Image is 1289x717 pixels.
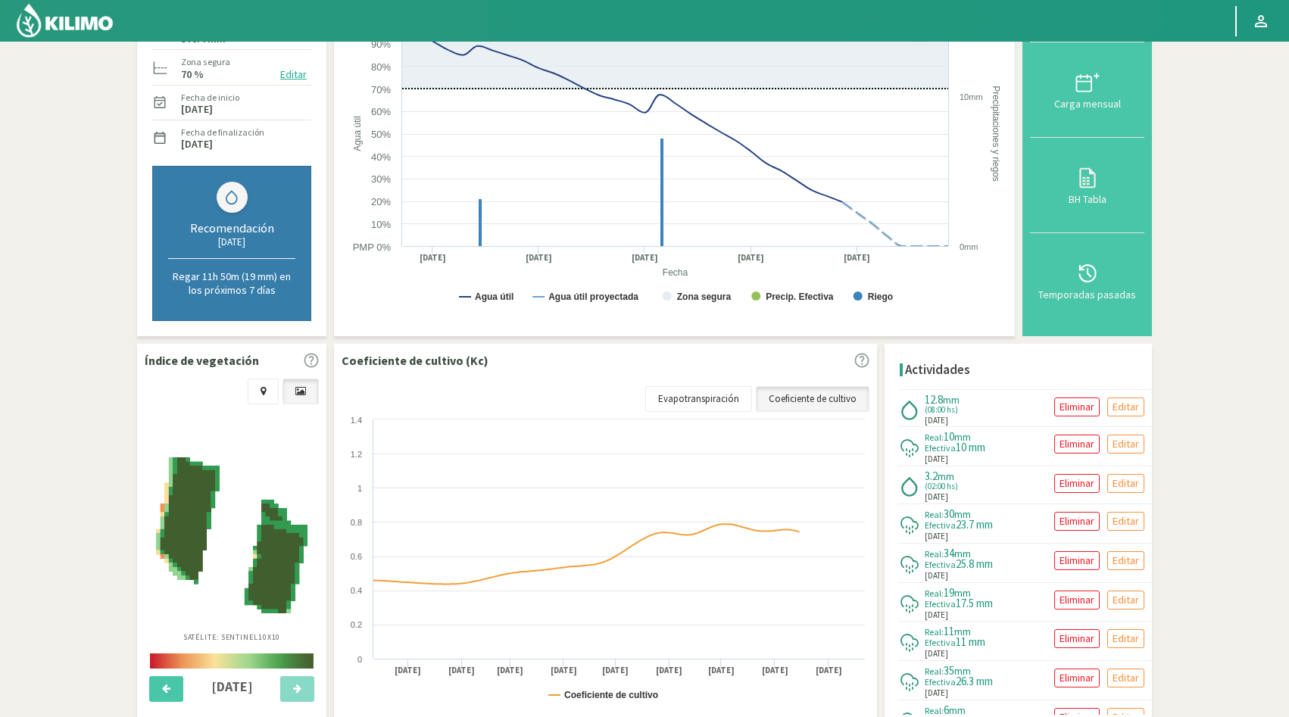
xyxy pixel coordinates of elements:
[371,61,391,73] text: 80%
[1035,289,1140,300] div: Temporadas pasadas
[632,252,658,263] text: [DATE]
[925,626,944,638] span: Real:
[1054,474,1100,493] button: Eliminar
[1060,669,1094,687] p: Eliminar
[1054,591,1100,609] button: Eliminar
[762,665,788,676] text: [DATE]
[925,666,944,677] span: Real:
[766,291,834,302] text: Precip. Efectiva
[1060,475,1094,492] p: Eliminar
[925,453,948,466] span: [DATE]
[925,414,948,427] span: [DATE]
[954,507,971,521] span: mm
[944,429,954,444] span: 10
[342,351,488,369] p: Coeficiente de cultivo (Kc)
[925,442,956,454] span: Efectiva
[1060,435,1094,453] p: Eliminar
[181,104,213,114] label: [DATE]
[991,86,1001,182] text: Precipitaciones y riegos
[925,491,948,503] span: [DATE]
[357,484,362,493] text: 1
[353,242,392,253] text: PMP 0%
[145,351,259,369] p: Índice de vegetación
[925,519,956,531] span: Efectiva
[371,39,391,50] text: 90%
[1060,513,1094,530] p: Eliminar
[944,703,949,717] span: 6
[448,665,475,676] text: [DATE]
[708,665,735,676] text: [DATE]
[1035,194,1140,204] div: BH Tabla
[351,552,362,561] text: 0.6
[956,596,993,610] span: 17.5 mm
[371,106,391,117] text: 60%
[925,482,958,491] span: (02:00 hs)
[168,235,295,248] div: [DATE]
[371,129,391,140] text: 50%
[181,70,204,79] label: 70 %
[645,386,752,412] a: Evapotranspiración
[925,598,956,609] span: Efectiva
[1113,669,1139,687] p: Editar
[371,151,391,163] text: 40%
[276,66,311,83] button: Editar
[1107,669,1144,687] button: Editar
[602,665,629,676] text: [DATE]
[1054,512,1100,531] button: Eliminar
[925,647,948,660] span: [DATE]
[944,624,954,638] span: 11
[738,252,764,263] text: [DATE]
[925,406,962,414] span: (08:00 hs)
[956,674,993,688] span: 26.3 mm
[1054,629,1100,648] button: Eliminar
[371,173,391,185] text: 30%
[1113,513,1139,530] p: Editar
[258,632,281,642] span: 10X10
[925,637,956,648] span: Efectiva
[925,609,948,622] span: [DATE]
[1107,629,1144,648] button: Editar
[1113,435,1139,453] p: Editar
[181,126,264,139] label: Fecha de finalización
[956,556,993,571] span: 25.8 mm
[925,559,956,570] span: Efectiva
[938,469,954,483] span: mm
[526,252,552,263] text: [DATE]
[925,548,944,560] span: Real:
[351,416,362,425] text: 1.4
[905,363,970,377] h4: Actividades
[420,252,446,263] text: [DATE]
[1113,552,1139,569] p: Editar
[1113,591,1139,609] p: Editar
[925,469,938,483] span: 3.2
[181,91,239,104] label: Fecha de inicio
[371,84,391,95] text: 70%
[1030,42,1144,138] button: Carga mensual
[192,679,272,694] h4: [DATE]
[925,588,944,599] span: Real:
[1113,630,1139,647] p: Editar
[944,663,954,678] span: 35
[1107,591,1144,609] button: Editar
[150,653,314,669] img: scale
[949,703,966,717] span: mm
[944,585,954,600] span: 19
[956,517,993,532] span: 23.7 mm
[1054,397,1100,416] button: Eliminar
[925,432,944,443] span: Real:
[156,457,307,613] img: c7a99bfb-19db-4f2a-92ba-91918605e9a6_-_sentinel_-_2025-09-19.png
[954,547,971,560] span: mm
[944,507,954,521] span: 30
[1107,474,1144,493] button: Editar
[960,92,983,101] text: 10mm
[564,690,658,700] text: Coeficiente de cultivo
[844,252,870,263] text: [DATE]
[925,530,948,543] span: [DATE]
[1060,591,1094,609] p: Eliminar
[551,665,577,676] text: [DATE]
[954,586,971,600] span: mm
[1060,398,1094,416] p: Eliminar
[925,676,956,687] span: Efectiva
[663,267,688,278] text: Fecha
[371,196,391,207] text: 20%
